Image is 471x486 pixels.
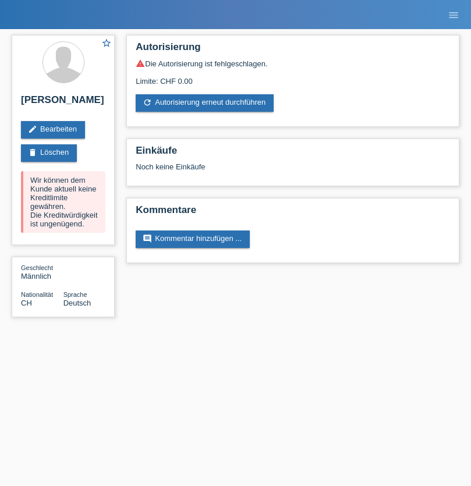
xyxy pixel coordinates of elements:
div: Limite: CHF 0.00 [136,68,450,86]
h2: Autorisierung [136,41,450,59]
i: star_border [101,38,112,48]
i: comment [143,234,152,243]
i: delete [28,148,37,157]
a: star_border [101,38,112,50]
i: warning [136,59,145,68]
i: refresh [143,98,152,107]
div: Männlich [21,263,63,281]
a: deleteLöschen [21,144,77,162]
h2: Kommentare [136,204,450,222]
a: menu [442,11,465,18]
i: edit [28,125,37,134]
a: commentKommentar hinzufügen ... [136,230,250,248]
div: Die Autorisierung ist fehlgeschlagen. [136,59,450,68]
div: Wir können dem Kunde aktuell keine Kreditlimite gewähren. Die Kreditwürdigkeit ist ungenügend. [21,171,105,233]
i: menu [448,9,459,21]
div: Noch keine Einkäufe [136,162,450,180]
span: Geschlecht [21,264,53,271]
a: refreshAutorisierung erneut durchführen [136,94,274,112]
span: Nationalität [21,291,53,298]
span: Deutsch [63,299,91,307]
h2: Einkäufe [136,145,450,162]
h2: [PERSON_NAME] [21,94,105,112]
span: Sprache [63,291,87,298]
a: editBearbeiten [21,121,85,139]
span: Schweiz [21,299,32,307]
